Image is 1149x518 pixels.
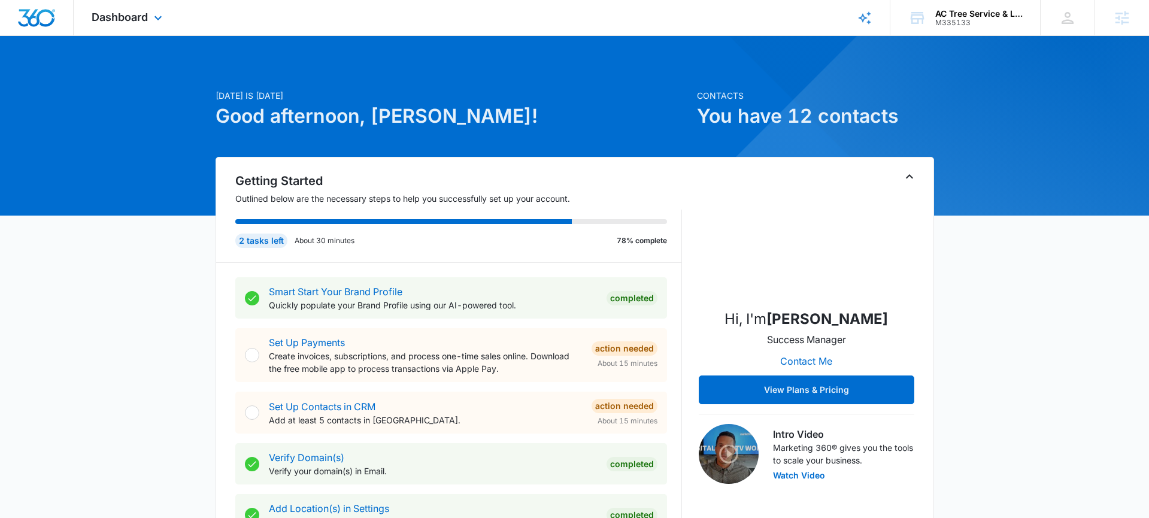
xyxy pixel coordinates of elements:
p: Verify your domain(s) in Email. [269,465,597,477]
a: Set Up Contacts in CRM [269,401,375,413]
h1: Good afternoon, [PERSON_NAME]! [216,102,690,131]
a: Smart Start Your Brand Profile [269,286,402,298]
span: About 15 minutes [598,416,657,426]
h1: You have 12 contacts [697,102,934,131]
div: 2 tasks left [235,234,287,248]
strong: [PERSON_NAME] [766,310,888,328]
p: Add at least 5 contacts in [GEOGRAPHIC_DATA]. [269,414,582,426]
span: About 15 minutes [598,358,657,369]
p: 78% complete [617,235,667,246]
div: account name [935,9,1023,19]
img: Intro Video [699,424,759,484]
p: Hi, I'm [724,308,888,330]
p: Contacts [697,89,934,102]
div: Completed [607,457,657,471]
button: View Plans & Pricing [699,375,914,404]
div: Action Needed [592,399,657,413]
button: Toggle Collapse [902,169,917,184]
div: Completed [607,291,657,305]
p: Create invoices, subscriptions, and process one-time sales online. Download the free mobile app t... [269,350,582,375]
p: [DATE] is [DATE] [216,89,690,102]
div: Action Needed [592,341,657,356]
img: Mike Davin [747,179,866,299]
button: Contact Me [768,347,844,375]
div: account id [935,19,1023,27]
p: About 30 minutes [295,235,354,246]
p: Marketing 360® gives you the tools to scale your business. [773,441,914,466]
p: Outlined below are the necessary steps to help you successfully set up your account. [235,192,682,205]
a: Set Up Payments [269,337,345,349]
h3: Intro Video [773,427,914,441]
p: Quickly populate your Brand Profile using our AI-powered tool. [269,299,597,311]
a: Add Location(s) in Settings [269,502,389,514]
button: Watch Video [773,471,825,480]
p: Success Manager [767,332,846,347]
a: Verify Domain(s) [269,452,344,464]
span: Dashboard [92,11,148,23]
h2: Getting Started [235,172,682,190]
